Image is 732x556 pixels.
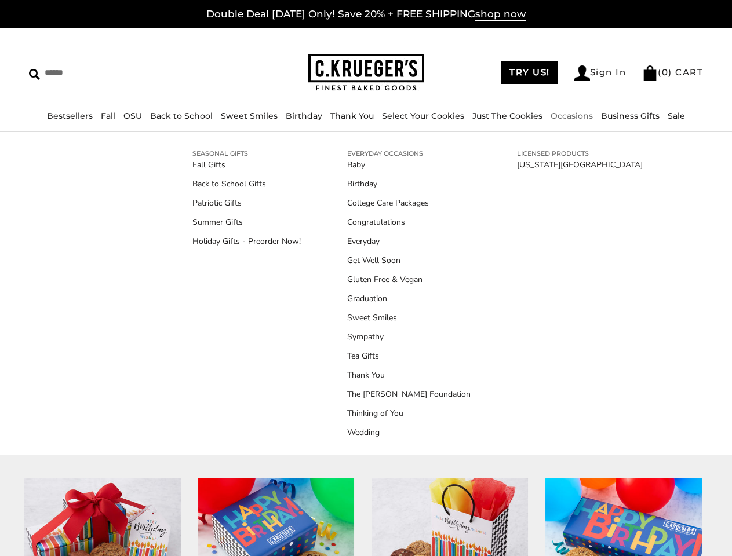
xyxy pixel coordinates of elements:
[574,65,590,81] img: Account
[601,111,660,121] a: Business Gifts
[308,54,424,92] img: C.KRUEGER'S
[347,331,471,343] a: Sympathy
[29,69,40,80] img: Search
[192,197,301,209] a: Patriotic Gifts
[668,111,685,121] a: Sale
[29,64,183,82] input: Search
[330,111,374,121] a: Thank You
[347,407,471,419] a: Thinking of You
[642,65,658,81] img: Bag
[347,312,471,324] a: Sweet Smiles
[475,8,526,21] span: shop now
[574,65,627,81] a: Sign In
[101,111,115,121] a: Fall
[347,292,471,305] a: Graduation
[150,111,213,121] a: Back to School
[551,111,593,121] a: Occasions
[517,148,643,159] a: LICENSED PRODUCTS
[206,8,526,21] a: Double Deal [DATE] Only! Save 20% + FREE SHIPPINGshop now
[472,111,542,121] a: Just The Cookies
[517,159,643,171] a: [US_STATE][GEOGRAPHIC_DATA]
[221,111,278,121] a: Sweet Smiles
[347,273,471,286] a: Gluten Free & Vegan
[642,67,703,78] a: (0) CART
[382,111,464,121] a: Select Your Cookies
[501,61,558,84] a: TRY US!
[347,426,471,438] a: Wedding
[347,178,471,190] a: Birthday
[192,178,301,190] a: Back to School Gifts
[347,216,471,228] a: Congratulations
[192,216,301,228] a: Summer Gifts
[123,111,142,121] a: OSU
[662,67,669,78] span: 0
[347,235,471,247] a: Everyday
[347,254,471,266] a: Get Well Soon
[9,512,120,547] iframe: Sign Up via Text for Offers
[347,369,471,381] a: Thank You
[347,388,471,400] a: The [PERSON_NAME] Foundation
[192,235,301,247] a: Holiday Gifts - Preorder Now!
[347,197,471,209] a: College Care Packages
[192,159,301,171] a: Fall Gifts
[47,111,93,121] a: Bestsellers
[347,350,471,362] a: Tea Gifts
[347,148,471,159] a: EVERYDAY OCCASIONS
[286,111,322,121] a: Birthday
[192,148,301,159] a: SEASONAL GIFTS
[347,159,471,171] a: Baby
